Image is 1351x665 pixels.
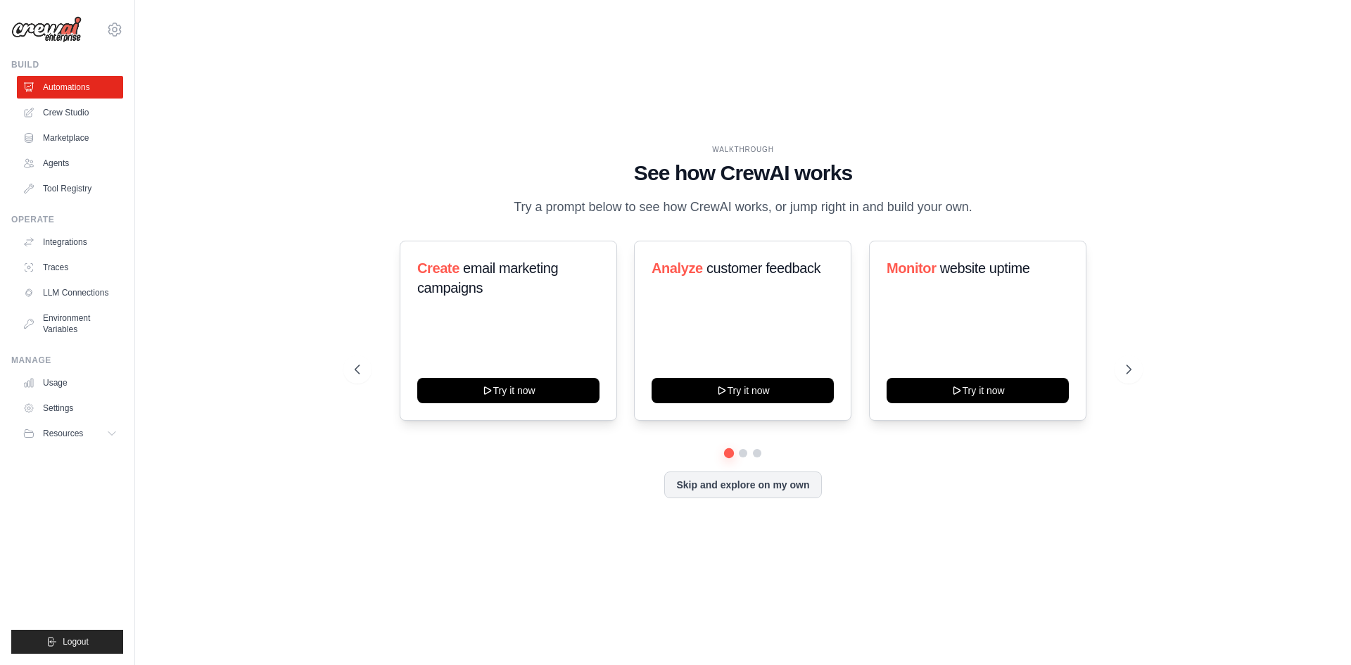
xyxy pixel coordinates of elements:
[17,231,123,253] a: Integrations
[17,281,123,304] a: LLM Connections
[11,214,123,225] div: Operate
[939,260,1029,276] span: website uptime
[706,260,820,276] span: customer feedback
[507,197,979,217] p: Try a prompt below to see how CrewAI works, or jump right in and build your own.
[11,16,82,43] img: Logo
[17,397,123,419] a: Settings
[17,101,123,124] a: Crew Studio
[355,160,1131,186] h1: See how CrewAI works
[11,630,123,654] button: Logout
[11,59,123,70] div: Build
[664,471,821,498] button: Skip and explore on my own
[417,260,459,276] span: Create
[652,260,703,276] span: Analyze
[63,636,89,647] span: Logout
[887,260,937,276] span: Monitor
[17,127,123,149] a: Marketplace
[17,256,123,279] a: Traces
[17,372,123,394] a: Usage
[355,144,1131,155] div: WALKTHROUGH
[17,76,123,99] a: Automations
[17,307,123,341] a: Environment Variables
[43,428,83,439] span: Resources
[17,177,123,200] a: Tool Registry
[887,378,1069,403] button: Try it now
[417,260,558,296] span: email marketing campaigns
[417,378,600,403] button: Try it now
[17,152,123,175] a: Agents
[11,355,123,366] div: Manage
[17,422,123,445] button: Resources
[652,378,834,403] button: Try it now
